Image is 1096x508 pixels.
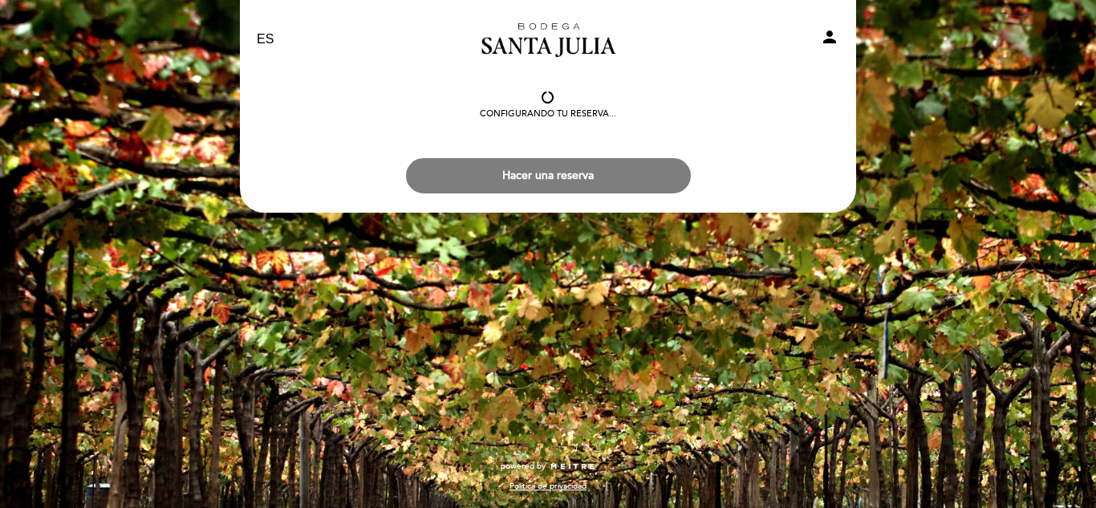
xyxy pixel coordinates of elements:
div: Configurando tu reserva... [480,108,616,120]
button: person [820,27,839,52]
span: powered by [501,461,546,472]
a: Política de privacidad [509,481,587,492]
img: MEITRE [550,463,595,471]
button: Hacer una reserva [406,158,691,193]
a: Bodega Santa [PERSON_NAME] [448,18,648,62]
a: powered by [501,461,595,472]
i: person [820,27,839,47]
